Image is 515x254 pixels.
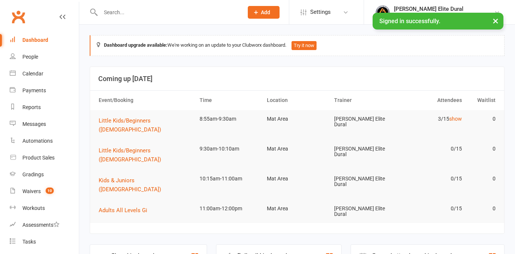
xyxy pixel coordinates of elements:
[90,35,505,56] div: We're working on an update to your Clubworx dashboard.
[98,7,238,18] input: Search...
[22,54,38,60] div: People
[465,170,499,188] td: 0
[22,155,55,161] div: Product Sales
[10,133,79,149] a: Automations
[99,206,152,215] button: Adults All Levels Gi
[22,104,41,110] div: Reports
[22,121,46,127] div: Messages
[489,13,502,29] button: ×
[465,140,499,158] td: 0
[331,200,398,223] td: [PERSON_NAME] Elite Dural
[10,82,79,99] a: Payments
[10,166,79,183] a: Gradings
[99,176,193,194] button: Kids & Juniors ([DEMOGRAPHIC_DATA])
[22,71,43,77] div: Calendar
[196,200,263,217] td: 11:00am-12:00pm
[104,42,167,48] strong: Dashboard upgrade available:
[331,110,398,134] td: [PERSON_NAME] Elite Dural
[99,177,161,193] span: Kids & Juniors ([DEMOGRAPHIC_DATA])
[263,200,331,217] td: Mat Area
[263,170,331,188] td: Mat Area
[248,6,280,19] button: Add
[99,147,161,163] span: Little Kids/Beginners ([DEMOGRAPHIC_DATA])
[10,99,79,116] a: Reports
[465,200,499,217] td: 0
[22,138,53,144] div: Automations
[99,207,147,214] span: Adults All Levels Gi
[394,12,494,19] div: [PERSON_NAME] Elite Jiu [PERSON_NAME]
[331,91,398,110] th: Trainer
[331,170,398,193] td: [PERSON_NAME] Elite Dural
[196,170,263,188] td: 10:15am-11:00am
[331,140,398,164] td: [PERSON_NAME] Elite Dural
[10,49,79,65] a: People
[22,171,44,177] div: Gradings
[379,18,440,25] span: Signed in successfully.
[263,91,331,110] th: Location
[10,65,79,82] a: Calendar
[22,222,59,228] div: Assessments
[398,91,465,110] th: Attendees
[10,32,79,49] a: Dashboard
[196,91,263,110] th: Time
[398,200,465,217] td: 0/15
[465,110,499,128] td: 0
[394,6,494,12] div: [PERSON_NAME] Elite Dural
[10,233,79,250] a: Tasks
[46,188,54,194] span: 10
[10,183,79,200] a: Waivers 10
[310,4,331,21] span: Settings
[22,87,46,93] div: Payments
[261,9,270,15] span: Add
[22,239,36,245] div: Tasks
[465,91,499,110] th: Waitlist
[375,5,390,20] img: thumb_image1702864552.png
[292,41,317,50] button: Try it now
[22,205,45,211] div: Workouts
[10,200,79,217] a: Workouts
[398,140,465,158] td: 0/15
[196,140,263,158] td: 9:30am-10:10am
[449,116,462,122] a: show
[22,188,41,194] div: Waivers
[98,75,496,83] h3: Coming up [DATE]
[99,117,161,133] span: Little Kids/Beginners ([DEMOGRAPHIC_DATA])
[263,110,331,128] td: Mat Area
[196,110,263,128] td: 8:55am-9:30am
[10,116,79,133] a: Messages
[263,140,331,158] td: Mat Area
[398,110,465,128] td: 3/15
[9,7,28,26] a: Clubworx
[10,217,79,233] a: Assessments
[398,170,465,188] td: 0/15
[95,91,196,110] th: Event/Booking
[10,149,79,166] a: Product Sales
[22,37,48,43] div: Dashboard
[99,116,193,134] button: Little Kids/Beginners ([DEMOGRAPHIC_DATA])
[99,146,193,164] button: Little Kids/Beginners ([DEMOGRAPHIC_DATA])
